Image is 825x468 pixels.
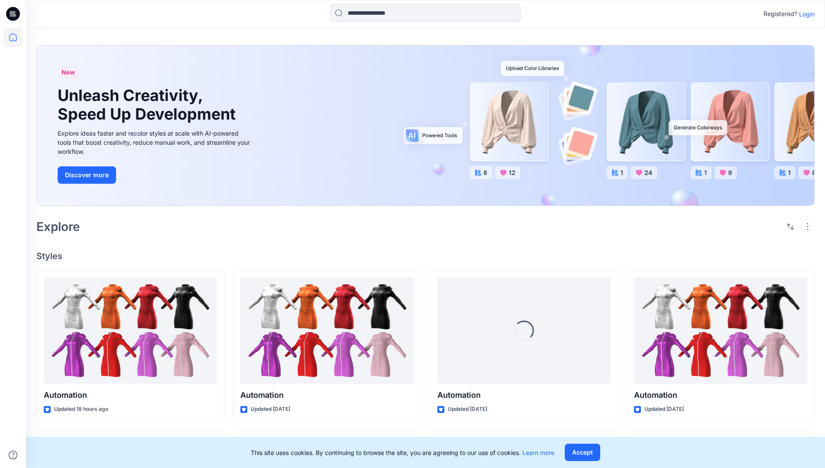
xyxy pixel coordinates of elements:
p: Automation [240,389,414,401]
span: New [61,67,75,78]
h4: Styles [36,251,815,261]
p: Login [799,10,815,19]
p: Automation [44,389,217,401]
p: This site uses cookies. By continuing to browse the site, you are agreeing to our use of cookies. [251,448,554,457]
p: Updated 18 hours ago [54,405,108,414]
button: Discover more [58,166,116,184]
h2: Explore [36,220,80,234]
a: Automation [240,277,414,384]
p: Automation [634,389,807,401]
a: Automation [634,277,807,384]
a: Automation [44,277,217,384]
div: Explore ideas faster and recolor styles at scale with AI-powered tools that boost creativity, red... [58,129,252,156]
p: Updated [DATE] [251,405,290,414]
p: Automation [437,389,611,401]
a: Discover more [58,166,252,184]
h1: Unleash Creativity, Speed Up Development [58,86,239,123]
p: Updated [DATE] [448,405,487,414]
button: Accept [565,444,600,461]
p: Registered? [764,9,797,19]
a: Learn more [522,449,554,456]
p: Updated [DATE] [644,405,684,414]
